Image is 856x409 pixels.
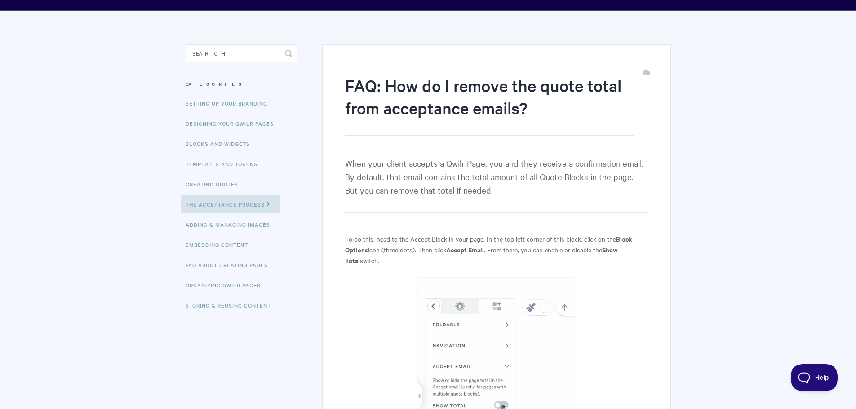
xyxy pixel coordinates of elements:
a: Templates and Tokens [186,155,264,173]
a: Adding & Managing Images [186,215,277,233]
h1: FAQ: How do I remove the quote total from acceptance emails? [345,74,634,136]
iframe: Toggle Customer Support [791,364,838,391]
strong: Accept Email [446,245,484,254]
a: Designing Your Qwilr Pages [186,114,280,132]
a: Setting up your Branding [186,94,274,112]
a: FAQ About Creating Pages [186,256,275,274]
strong: Block Options [345,234,632,254]
a: The Acceptance Process [181,195,280,213]
strong: Show Total [345,245,618,265]
p: When your client accepts a Qwilr Page, you and they receive a confirmation email. By default, tha... [345,156,648,213]
input: Search [186,44,297,62]
a: Storing & Reusing Content [186,296,278,314]
h3: Categories [186,76,297,92]
a: Creating Quotes [186,175,245,193]
a: Print this Article [643,69,650,79]
a: Organizing Qwilr Pages [186,276,267,294]
a: Embedding Content [186,236,255,254]
a: Blocks and Widgets [186,135,257,153]
p: To do this, head to the Accept Block in your page. In the top left corner of this block, click on... [345,233,648,266]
